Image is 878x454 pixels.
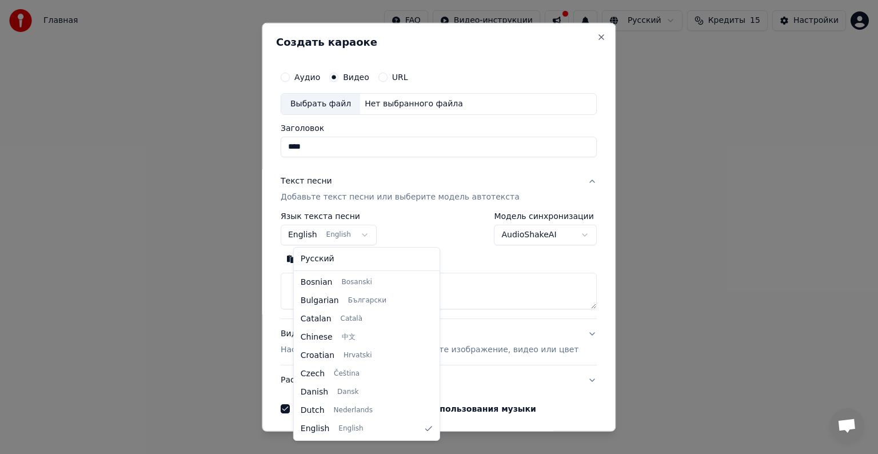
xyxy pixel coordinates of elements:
[334,369,360,379] span: Čeština
[301,387,328,398] span: Danish
[338,424,363,433] span: English
[301,313,332,325] span: Catalan
[342,333,356,342] span: 中文
[301,253,334,265] span: Русский
[344,351,372,360] span: Hrvatski
[301,350,334,361] span: Croatian
[301,368,325,380] span: Czech
[341,314,362,324] span: Català
[341,278,372,287] span: Bosanski
[301,332,333,343] span: Chinese
[301,405,325,416] span: Dutch
[348,296,386,305] span: Български
[301,423,330,435] span: English
[301,295,339,306] span: Bulgarian
[334,406,373,415] span: Nederlands
[301,277,333,288] span: Bosnian
[337,388,358,397] span: Dansk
